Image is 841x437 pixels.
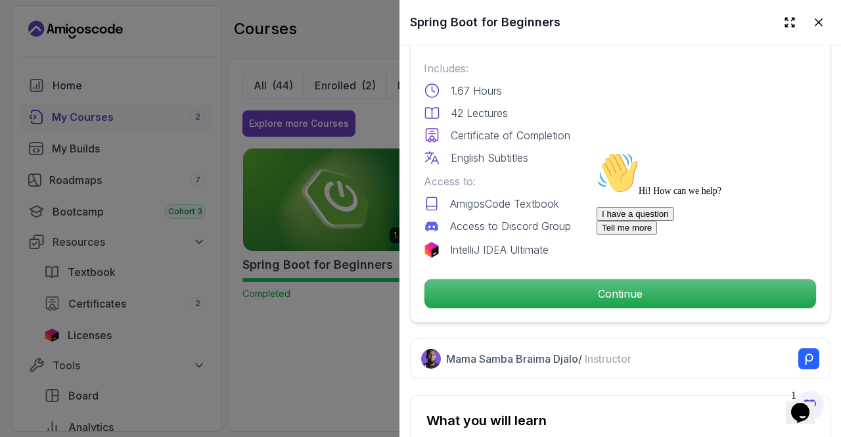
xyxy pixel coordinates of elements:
p: Certificate of Completion [451,127,570,143]
h2: Spring Boot for Beginners [410,13,560,32]
p: AmigosCode Textbook [450,196,559,212]
img: Nelson Djalo [421,349,441,369]
p: Includes: [424,60,817,76]
p: Mama Samba Braima Djalo / [446,351,631,367]
div: 👋Hi! How can we help?I have a questionTell me more [5,5,242,88]
img: :wave: [5,5,47,47]
p: 1.67 Hours [451,83,502,99]
p: Access to: [424,173,817,189]
p: Continue [424,279,816,308]
span: Hi! How can we help? [5,39,130,49]
span: Instructor [585,352,631,365]
h2: What you will learn [426,411,814,430]
p: English Subtitles [451,150,528,166]
iframe: chat widget [786,384,828,424]
button: Tell me more [5,74,66,88]
p: IntelliJ IDEA Ultimate [450,242,549,258]
img: jetbrains logo [424,242,440,258]
button: Expand drawer [778,11,802,34]
iframe: chat widget [591,147,828,378]
button: I have a question [5,60,83,74]
p: Access to Discord Group [450,218,571,234]
p: 42 Lectures [451,105,508,121]
button: Continue [424,279,817,309]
